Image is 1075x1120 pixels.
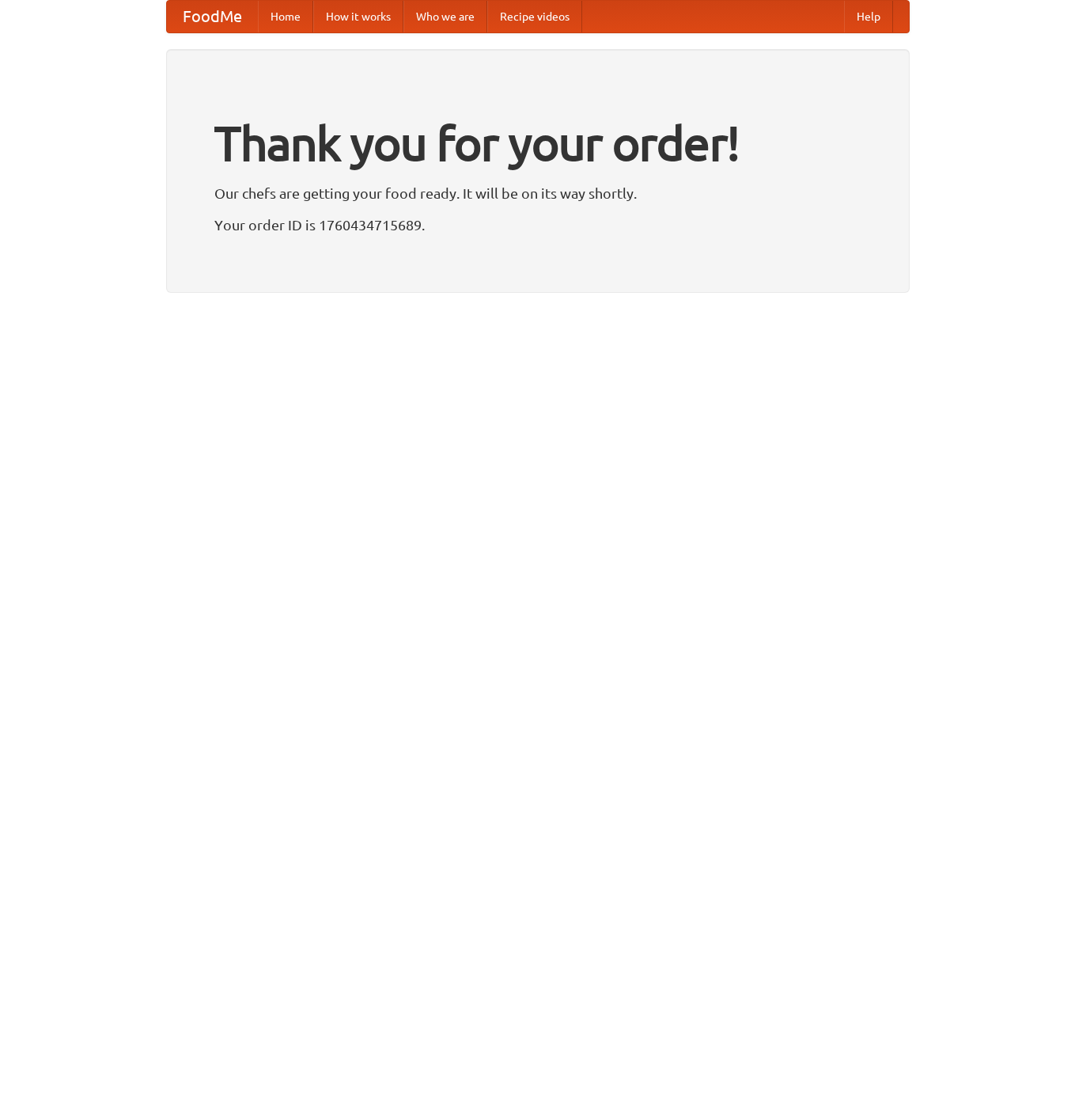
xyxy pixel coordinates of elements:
a: Home [258,1,313,32]
p: Our chefs are getting your food ready. It will be on its way shortly. [214,181,861,205]
p: Your order ID is 1760434715689. [214,213,861,237]
a: FoodMe [167,1,258,32]
a: How it works [313,1,403,32]
h1: Thank you for your order! [214,105,861,181]
a: Help [844,1,893,32]
a: Who we are [403,1,487,32]
a: Recipe videos [487,1,582,32]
